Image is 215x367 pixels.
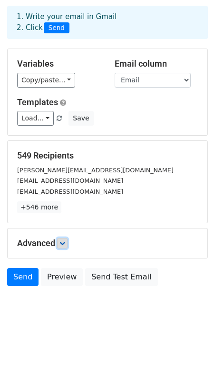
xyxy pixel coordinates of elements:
[7,268,39,286] a: Send
[17,150,198,161] h5: 549 Recipients
[68,111,93,126] button: Save
[85,268,157,286] a: Send Test Email
[17,111,54,126] a: Load...
[115,59,198,69] h5: Email column
[17,59,100,69] h5: Variables
[44,22,69,34] span: Send
[10,11,205,33] div: 1. Write your email in Gmail 2. Click
[17,188,123,195] small: [EMAIL_ADDRESS][DOMAIN_NAME]
[17,73,75,88] a: Copy/paste...
[17,238,198,248] h5: Advanced
[41,268,83,286] a: Preview
[17,177,123,184] small: [EMAIL_ADDRESS][DOMAIN_NAME]
[17,97,58,107] a: Templates
[17,167,174,174] small: [PERSON_NAME][EMAIL_ADDRESS][DOMAIN_NAME]
[17,201,61,213] a: +546 more
[167,321,215,367] iframe: Chat Widget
